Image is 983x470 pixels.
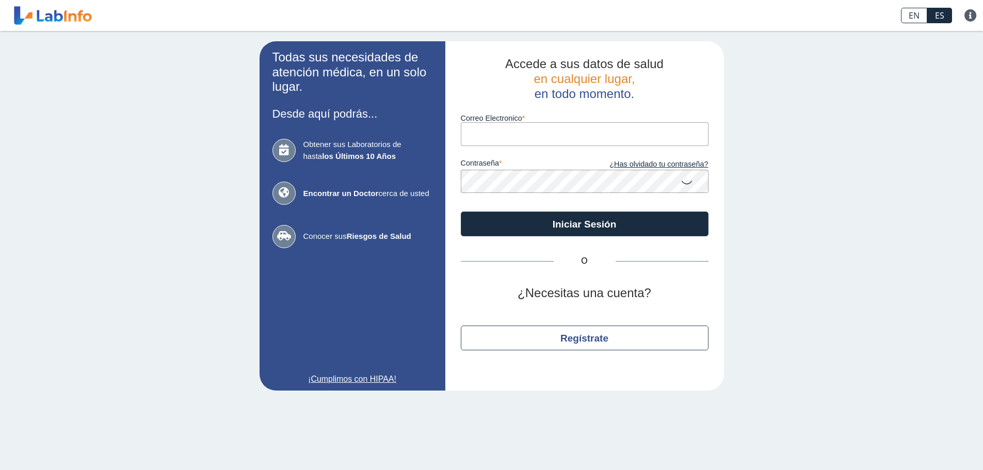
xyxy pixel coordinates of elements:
button: Regístrate [461,326,708,350]
label: Correo Electronico [461,114,708,122]
span: O [554,255,616,267]
a: ¿Has olvidado tu contraseña? [585,159,708,170]
b: Riesgos de Salud [347,232,411,240]
h2: ¿Necesitas una cuenta? [461,286,708,301]
a: ¡Cumplimos con HIPAA! [272,373,432,385]
span: en cualquier lugar, [534,72,635,86]
span: Accede a sus datos de salud [505,57,664,71]
b: Encontrar un Doctor [303,189,379,198]
a: ES [927,8,952,23]
span: Conocer sus [303,231,432,242]
label: contraseña [461,159,585,170]
h3: Desde aquí podrás... [272,107,432,120]
a: EN [901,8,927,23]
b: los Últimos 10 Años [322,152,396,160]
span: en todo momento. [535,87,634,101]
h2: Todas sus necesidades de atención médica, en un solo lugar. [272,50,432,94]
span: Obtener sus Laboratorios de hasta [303,139,432,162]
span: cerca de usted [303,188,432,200]
button: Iniciar Sesión [461,212,708,236]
